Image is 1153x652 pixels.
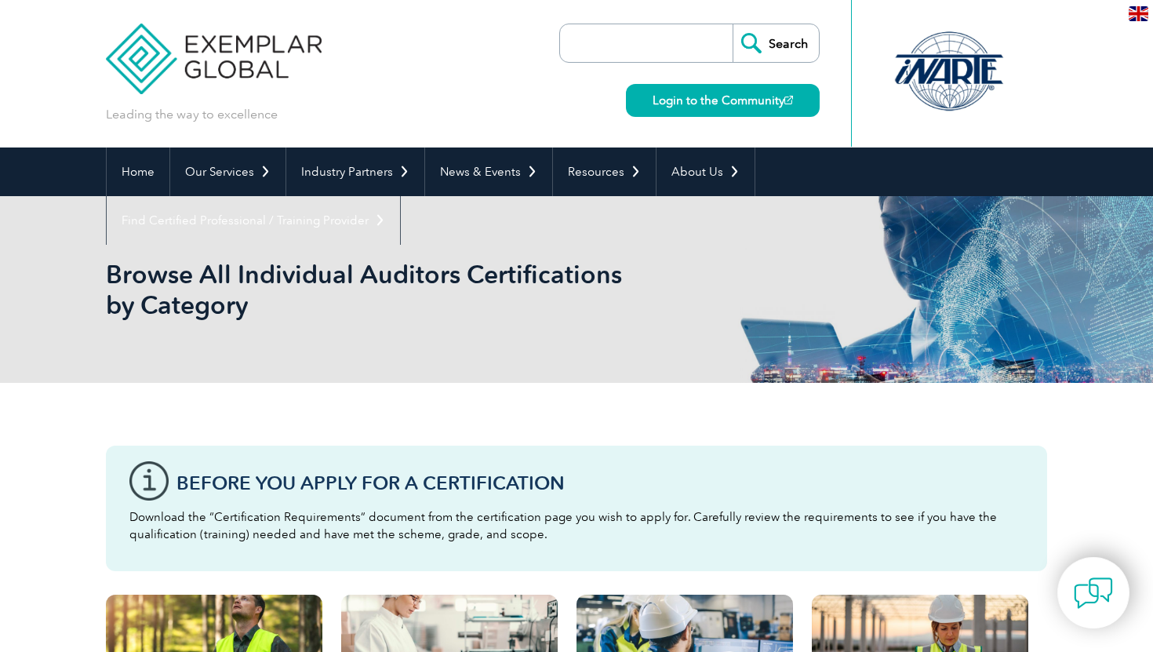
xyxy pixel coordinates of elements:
[106,259,708,320] h1: Browse All Individual Auditors Certifications by Category
[1129,6,1148,21] img: en
[1074,574,1113,613] img: contact-chat.png
[286,148,424,196] a: Industry Partners
[129,508,1024,543] p: Download the “Certification Requirements” document from the certification page you wish to apply ...
[626,84,820,117] a: Login to the Community
[733,24,819,62] input: Search
[107,148,169,196] a: Home
[425,148,552,196] a: News & Events
[553,148,656,196] a: Resources
[657,148,755,196] a: About Us
[784,96,793,104] img: open_square.png
[107,196,400,245] a: Find Certified Professional / Training Provider
[170,148,286,196] a: Our Services
[106,106,278,123] p: Leading the way to excellence
[176,473,1024,493] h3: Before You Apply For a Certification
